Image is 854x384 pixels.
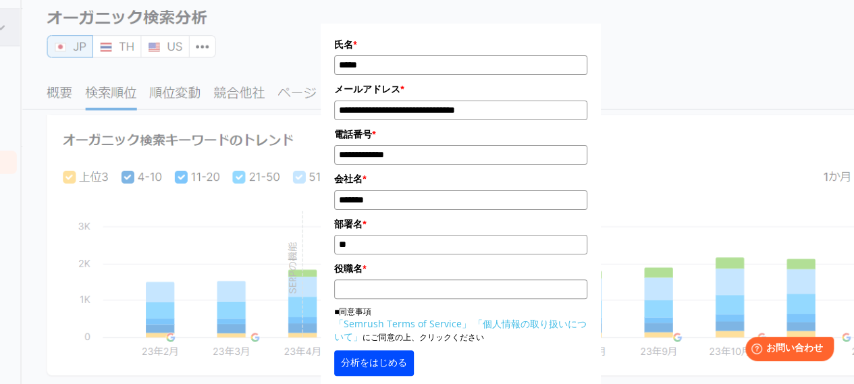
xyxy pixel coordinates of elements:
[334,261,587,276] label: 役職名
[334,82,587,97] label: メールアドレス
[334,350,414,376] button: 分析をはじめる
[334,37,587,52] label: 氏名
[334,317,587,343] a: 「個人情報の取り扱いについて」
[734,331,839,369] iframe: Help widget launcher
[334,171,587,186] label: 会社名
[334,317,471,330] a: 「Semrush Terms of Service」
[334,127,587,142] label: 電話番号
[334,217,587,231] label: 部署名
[334,306,587,344] p: ■同意事項 にご同意の上、クリックください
